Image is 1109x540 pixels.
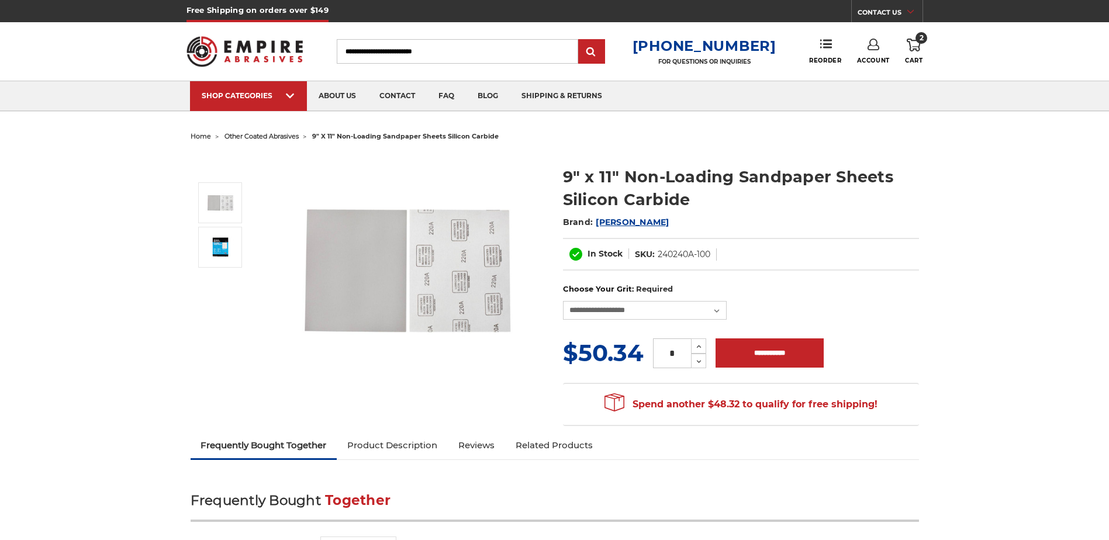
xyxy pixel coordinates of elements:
a: CONTACT US [858,6,923,22]
span: Brand: [563,217,593,227]
span: Spend another $48.32 to qualify for free shipping! [604,399,877,410]
dt: SKU: [635,248,655,261]
a: shipping & returns [510,81,614,111]
a: blog [466,81,510,111]
a: Product Description [337,432,448,458]
label: Choose Your Grit: [563,283,919,295]
span: Cart [905,57,923,64]
dd: 240240A-100 [658,248,710,261]
p: FOR QUESTIONS OR INQUIRIES [633,58,776,65]
a: [PHONE_NUMBER] [633,37,776,54]
img: silicon carbide non loading sandpaper pack [206,236,235,258]
span: $50.34 [563,338,644,367]
a: contact [368,81,427,111]
a: Related Products [505,432,603,458]
a: other coated abrasives [224,132,299,140]
span: Account [857,57,890,64]
a: about us [307,81,368,111]
img: 9 inch x 11 inch Silicon Carbide Sandpaper Sheet [291,153,524,387]
a: home [191,132,211,140]
a: Reviews [448,432,505,458]
img: Empire Abrasives [186,29,303,74]
a: [PERSON_NAME] [596,217,669,227]
span: Reorder [809,57,841,64]
a: 2 Cart [905,39,923,64]
a: Reorder [809,39,841,64]
small: Required [636,284,673,293]
a: faq [427,81,466,111]
span: 2 [915,32,927,44]
input: Submit [580,40,603,64]
div: SHOP CATEGORIES [202,91,295,100]
span: Frequently Bought [191,492,321,508]
img: 9 inch x 11 inch Silicon Carbide Sandpaper Sheet [206,188,235,217]
h1: 9" x 11" Non-Loading Sandpaper Sheets Silicon Carbide [563,165,919,211]
span: Together [325,492,391,508]
a: Frequently Bought Together [191,432,337,458]
span: In Stock [588,248,623,259]
span: 9" x 11" non-loading sandpaper sheets silicon carbide [312,132,499,140]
